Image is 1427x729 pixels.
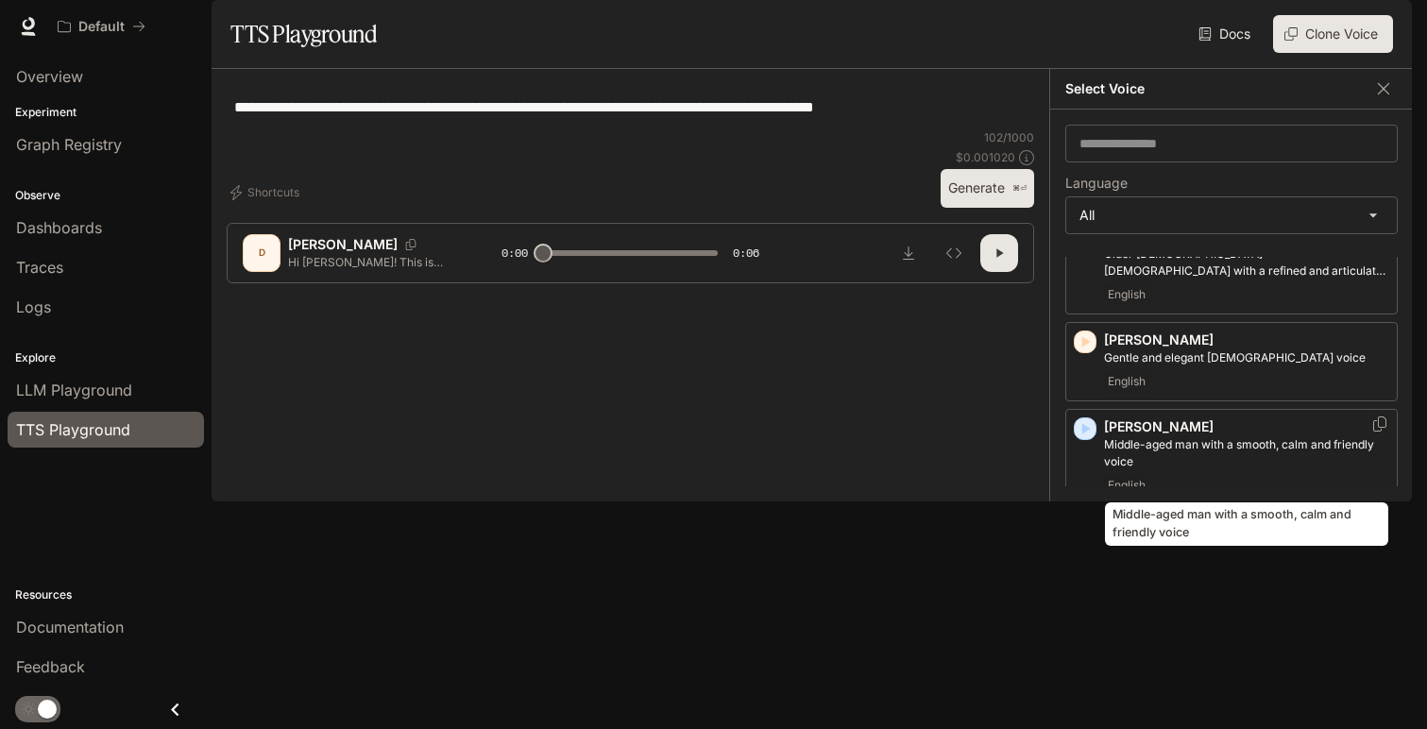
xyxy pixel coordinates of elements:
[1104,246,1389,280] p: Older British male with a refined and articulate voice
[49,8,154,45] button: All workspaces
[1104,283,1149,306] span: English
[1104,417,1389,436] p: [PERSON_NAME]
[1104,331,1389,349] p: [PERSON_NAME]
[1104,436,1389,470] p: Middle-aged man with a smooth, calm and friendly voice
[1104,349,1389,366] p: Gentle and elegant female voice
[1104,474,1149,497] span: English
[398,239,424,250] button: Copy Voice ID
[227,178,307,208] button: Shortcuts
[288,254,456,270] p: Hi [PERSON_NAME]! This is [PERSON_NAME], an AI outreach coordinator with ClearSky Solar. Do you h...
[1105,502,1388,546] div: Middle-aged man with a smooth, calm and friendly voice
[1012,183,1027,195] p: ⌘⏎
[935,234,973,272] button: Inspect
[1273,15,1393,53] button: Clone Voice
[890,234,927,272] button: Download audio
[1104,370,1149,393] span: English
[246,238,277,268] div: D
[288,235,398,254] p: [PERSON_NAME]
[1065,177,1128,190] p: Language
[1370,416,1389,432] button: Copy Voice ID
[1066,197,1397,233] div: All
[941,169,1034,208] button: Generate⌘⏎
[78,19,125,35] p: Default
[1195,15,1258,53] a: Docs
[230,15,377,53] h1: TTS Playground
[956,149,1015,165] p: $ 0.001020
[733,244,759,263] span: 0:06
[984,129,1034,145] p: 102 / 1000
[501,244,528,263] span: 0:00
